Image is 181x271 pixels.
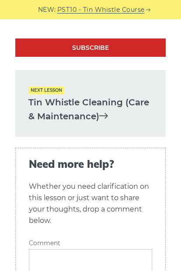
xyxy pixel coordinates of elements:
[29,158,152,170] span: Need more help?
[29,240,152,247] label: Comment
[28,87,64,94] span: Next lesson
[57,5,145,15] a: PST10 - Tin Whistle Course
[29,181,152,226] p: Whether you need clarification on this lesson or just want to share your thoughts, drop a comment...
[28,95,153,124] a: Tin Whistle Cleaning (Care & Maintenance)
[38,5,56,15] span: NEW:
[15,38,166,57] a: Subscribe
